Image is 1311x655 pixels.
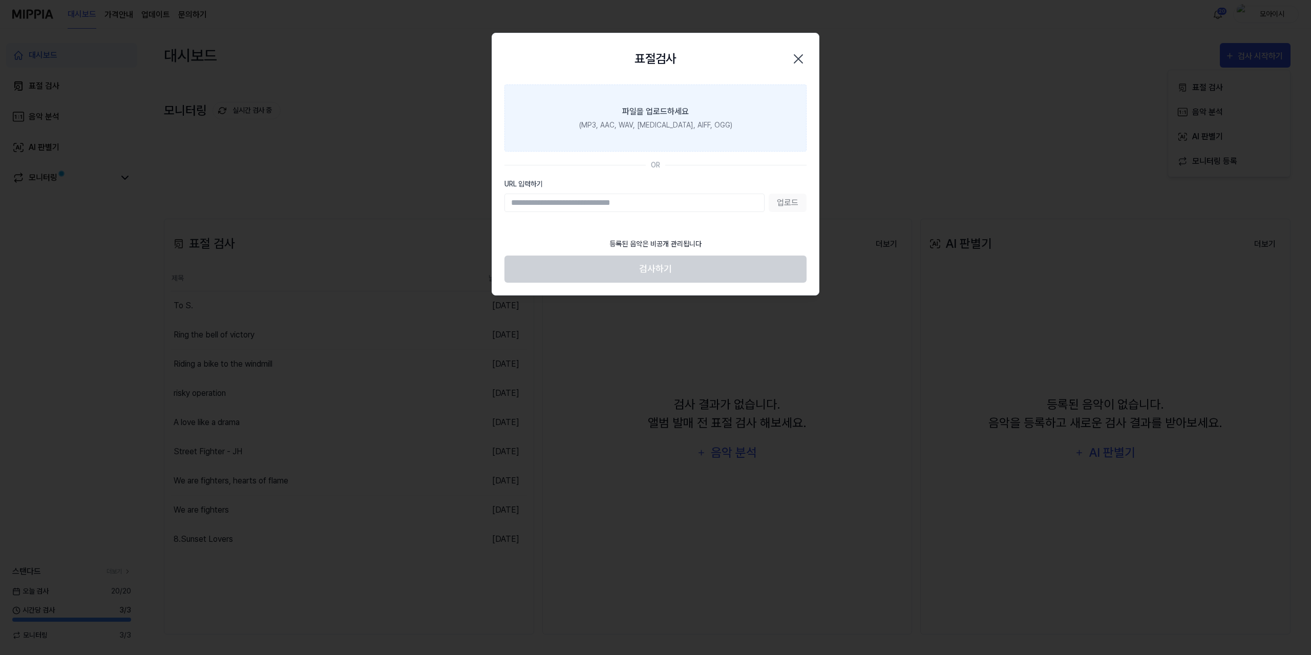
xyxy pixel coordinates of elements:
div: 파일을 업로드하세요 [622,105,689,118]
div: OR [651,160,660,171]
h2: 표절검사 [635,50,676,68]
label: URL 입력하기 [504,179,807,189]
div: 등록된 음악은 비공개 관리됩니다 [603,233,708,256]
div: (MP3, AAC, WAV, [MEDICAL_DATA], AIFF, OGG) [579,120,732,131]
